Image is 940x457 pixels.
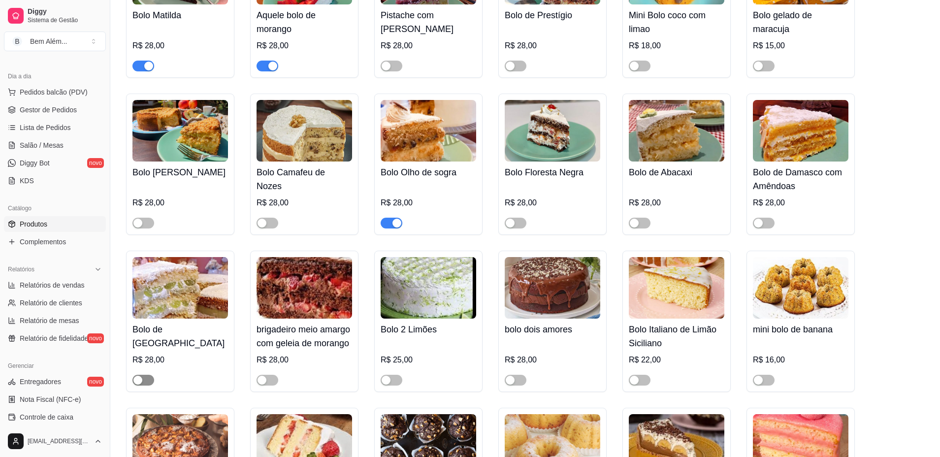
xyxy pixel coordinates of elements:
h4: mini bolo de banana [753,323,848,336]
img: product-image [132,257,228,319]
div: R$ 28,00 [132,354,228,366]
div: R$ 28,00 [381,40,476,52]
img: product-image [257,257,352,319]
div: R$ 28,00 [381,197,476,209]
span: Lista de Pedidos [20,123,71,132]
h4: Bolo de Prestígio [505,8,600,22]
h4: Bolo de Abacaxi [629,165,724,179]
span: Relatório de mesas [20,316,79,326]
span: KDS [20,176,34,186]
a: Nota Fiscal (NFC-e) [4,392,106,407]
a: Salão / Mesas [4,137,106,153]
h4: brigadeiro meio amargo com geleia de morango [257,323,352,350]
div: R$ 28,00 [629,197,724,209]
div: R$ 28,00 [257,40,352,52]
button: Select a team [4,32,106,51]
h4: Bolo Camafeu de Nozes [257,165,352,193]
div: R$ 28,00 [505,354,600,366]
h4: Bolo Floresta Negra [505,165,600,179]
div: R$ 18,00 [629,40,724,52]
a: Gestor de Pedidos [4,102,106,118]
div: Dia a dia [4,68,106,84]
h4: Pistache com [PERSON_NAME] [381,8,476,36]
h4: Mini Bolo coco com limao [629,8,724,36]
div: R$ 22,00 [629,354,724,366]
span: Relatório de fidelidade [20,333,88,343]
a: Diggy Botnovo [4,155,106,171]
h4: Bolo gelado de maracuja [753,8,848,36]
h4: bolo dois amores [505,323,600,336]
div: Gerenciar [4,358,106,374]
span: Gestor de Pedidos [20,105,77,115]
span: Relatório de clientes [20,298,82,308]
a: Produtos [4,216,106,232]
img: product-image [381,257,476,319]
div: R$ 28,00 [505,197,600,209]
img: product-image [629,100,724,162]
a: Relatório de mesas [4,313,106,328]
div: R$ 16,00 [753,354,848,366]
div: R$ 28,00 [753,197,848,209]
span: B [12,36,22,46]
img: product-image [132,100,228,162]
span: Sistema de Gestão [28,16,102,24]
img: product-image [753,100,848,162]
div: R$ 28,00 [505,40,600,52]
img: product-image [505,100,600,162]
h4: Bolo Olho de sogra [381,165,476,179]
span: Diggy Bot [20,158,50,168]
h4: Bolo [PERSON_NAME] [132,165,228,179]
a: Relatórios de vendas [4,277,106,293]
h4: Bolo Matilda [132,8,228,22]
h4: Bolo de [GEOGRAPHIC_DATA] [132,323,228,350]
img: product-image [505,257,600,319]
span: Nota Fiscal (NFC-e) [20,394,81,404]
div: R$ 25,00 [381,354,476,366]
span: Relatórios [8,265,34,273]
span: Diggy [28,7,102,16]
img: product-image [629,257,724,319]
span: Complementos [20,237,66,247]
a: Complementos [4,234,106,250]
button: Pedidos balcão (PDV) [4,84,106,100]
img: product-image [381,100,476,162]
span: Controle de caixa [20,412,73,422]
span: Produtos [20,219,47,229]
div: R$ 15,00 [753,40,848,52]
a: Controle de caixa [4,409,106,425]
div: R$ 28,00 [257,354,352,366]
span: Salão / Mesas [20,140,64,150]
a: KDS [4,173,106,189]
h4: Bolo Italiano de Limão Siciliano [629,323,724,350]
div: Bem Além ... [30,36,67,46]
button: [EMAIL_ADDRESS][DOMAIN_NAME] [4,429,106,453]
div: R$ 28,00 [132,197,228,209]
span: [EMAIL_ADDRESS][DOMAIN_NAME] [28,437,90,445]
span: Pedidos balcão (PDV) [20,87,88,97]
a: Relatório de fidelidadenovo [4,330,106,346]
a: Lista de Pedidos [4,120,106,135]
span: Relatórios de vendas [20,280,85,290]
h4: Bolo de Damasco com Amêndoas [753,165,848,193]
h4: Aquele bolo de morango [257,8,352,36]
a: DiggySistema de Gestão [4,4,106,28]
a: Entregadoresnovo [4,374,106,390]
div: Catálogo [4,200,106,216]
img: product-image [753,257,848,319]
img: product-image [257,100,352,162]
h4: Bolo 2 Limões [381,323,476,336]
span: Entregadores [20,377,61,387]
div: R$ 28,00 [257,197,352,209]
a: Relatório de clientes [4,295,106,311]
div: R$ 28,00 [132,40,228,52]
